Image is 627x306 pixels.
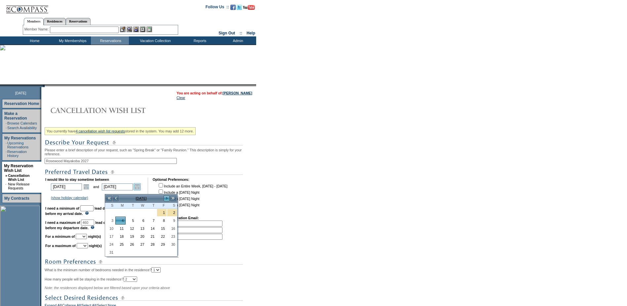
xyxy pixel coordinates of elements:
a: Make a Reservation [4,111,27,121]
a: [PERSON_NAME] [223,91,252,95]
td: Wednesday, January 13, 2027 [136,225,146,232]
a: 27 [136,241,146,248]
td: Saturday, January 30, 2027 [167,240,177,248]
td: Thursday, January 14, 2027 [146,225,157,232]
a: < [112,195,119,202]
a: 17 [105,233,115,240]
td: · [5,182,7,190]
img: questionMark_lightBlue.gif [85,211,89,215]
td: Sunday, January 03, 2027 [105,217,115,225]
td: Friday, January 29, 2027 [157,240,167,248]
td: Tuesday, January 12, 2027 [126,225,136,232]
a: 6 [136,217,146,224]
td: · [6,150,7,158]
a: Help [247,31,255,35]
a: 21 [147,233,156,240]
span: :: [240,31,242,35]
a: 16 [167,225,177,232]
b: » [5,174,7,178]
a: 14 [147,225,156,232]
a: 18 [116,233,125,240]
b: I would like to stay sometime between [45,178,109,181]
td: Vacation Collection [129,36,180,45]
td: Saturday, January 09, 2027 [167,217,177,225]
td: · [6,121,7,125]
a: Follow us on Twitter [237,7,242,11]
img: Follow us on Twitter [237,5,242,10]
td: Saturday, January 16, 2027 [167,225,177,232]
td: Include an Entire Week, [DATE] - [DATE] Include a [DATE] Night Include a [DATE] Night Include a [... [157,182,227,211]
span: Note: the residences displayed below are filtered based upon your criteria above [45,286,170,290]
a: Reservation Home [4,101,39,106]
a: Open the calendar popup. [134,183,141,190]
b: For a minimum of [45,234,75,238]
a: 19 [126,233,136,240]
td: New Year's 2026/2027 Holiday [157,209,167,217]
img: b_edit.gif [120,26,126,32]
a: Cancellation Wish List [8,174,29,181]
a: >> [170,195,176,202]
th: Thursday [146,203,157,209]
td: Monday, January 04, 2027 [115,217,126,225]
a: 11 [116,225,125,232]
a: 9 [167,217,177,224]
td: Follow Us :: [206,4,229,12]
a: 26 [126,241,136,248]
a: Sign Out [218,31,235,35]
th: Monday [115,203,126,209]
td: · [6,141,7,149]
td: Monday, January 11, 2027 [115,225,126,232]
a: Open the calendar popup. [83,183,90,190]
td: Monday, January 18, 2027 [115,232,126,240]
td: Tuesday, January 05, 2027 [126,217,136,225]
td: Admin [218,36,256,45]
td: Sunday, January 31, 2027 [105,248,115,256]
input: Date format: M/D/Y. Shortcut keys: [T] for Today. [UP] or [.] for Next Day. [DOWN] or [,] for Pre... [51,183,82,190]
a: 28 [147,241,156,248]
td: Reservations [91,36,129,45]
a: Upcoming Reservations [7,141,28,149]
b: I need a maximum of [45,221,80,225]
td: · [6,126,7,130]
a: 13 [136,225,146,232]
a: 24 [105,241,115,248]
a: << [106,195,112,202]
a: 3 [105,217,115,224]
a: > [163,195,170,202]
b: night(s) [89,244,102,248]
img: View [127,26,132,32]
span: [DATE] [15,91,26,95]
a: 15 [157,225,167,232]
td: [DATE] [119,195,163,202]
td: Thursday, January 28, 2027 [146,240,157,248]
b: For a maximum of [45,244,76,248]
td: and [92,182,100,191]
a: Search Availability [7,126,37,130]
td: 3. [153,234,222,240]
td: Home [15,36,53,45]
td: Wednesday, January 20, 2027 [136,232,146,240]
a: 5 [126,217,136,224]
a: Members [24,18,44,25]
a: My Contracts [4,196,29,201]
a: My Reservation Wish List [4,164,33,173]
a: Reservations [66,18,91,25]
div: You currently have stored in the system. You may add 12 more. [45,127,196,135]
td: Thursday, January 07, 2027 [146,217,157,225]
a: Reservation History [7,150,27,158]
td: Friday, January 22, 2027 [157,232,167,240]
img: questionMark_lightBlue.gif [91,226,95,229]
img: Reservations [140,26,145,32]
td: Reports [180,36,218,45]
a: 22 [157,233,167,240]
img: Impersonate [133,26,139,32]
td: Sunday, January 24, 2027 [105,240,115,248]
img: Cancellation Wish List [45,104,177,117]
a: 12 [126,225,136,232]
a: New Release Requests [8,182,29,190]
img: Become our fan on Facebook [230,5,236,10]
a: Become our fan on Facebook [230,7,236,11]
td: Friday, January 08, 2027 [157,217,167,225]
td: New Year's 2026/2027 Holiday [167,209,177,217]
